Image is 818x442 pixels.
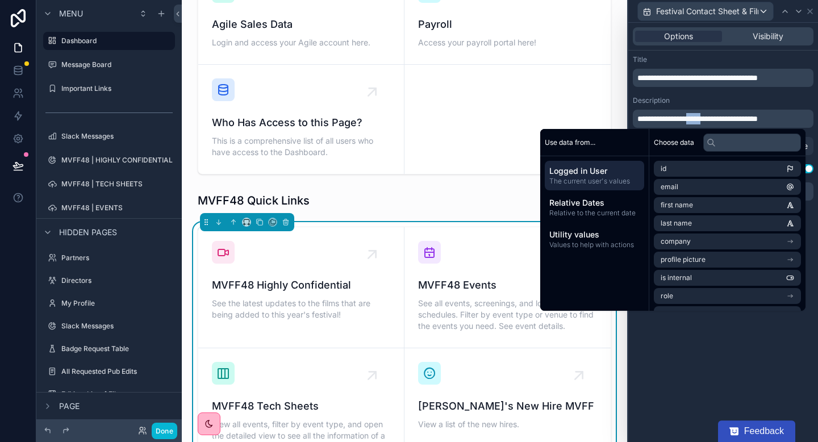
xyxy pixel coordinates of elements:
[744,426,784,436] span: Feedback
[753,31,783,42] span: Visibility
[418,277,597,293] span: MVFF48 Events
[664,31,693,42] span: Options
[59,227,117,238] span: Hidden pages
[43,175,175,193] a: MVFF48 | TECH SHEETS
[61,36,168,45] label: Dashboard
[718,420,795,442] button: Feedback - Show survey
[198,227,404,348] a: MVFF48 Highly ConfidentialSee the latest updates to the films that are being added to this year's...
[633,69,813,87] div: scrollable content
[43,362,175,381] a: All Requested Pub Edits
[549,165,640,177] span: Logged in User
[61,322,173,331] label: Slack Messages
[61,299,173,308] label: My Profile
[61,344,173,353] label: Badge Request Table
[61,276,173,285] label: Directors
[633,110,813,128] div: scrollable content
[43,80,175,98] a: Important Links
[61,84,173,93] label: Important Links
[212,398,390,414] span: MVFF48 Tech Sheets
[43,249,175,267] a: Partners
[545,138,595,147] span: Use data from...
[418,419,597,430] span: View a list of the new hires.
[549,209,640,218] span: Relative to the current date
[43,56,175,74] a: Message Board
[549,177,640,186] span: The current user's values
[61,156,173,165] label: MVFF48 | HIGHLY CONFIDENTIAL
[549,240,640,249] span: Values to help with actions
[61,390,173,399] label: Editing: List of Film
[43,385,175,403] a: Editing: List of Film
[549,197,640,209] span: Relative Dates
[633,96,670,105] label: Description
[43,317,175,335] a: Slack Messages
[43,340,175,358] a: Badge Request Table
[61,60,173,69] label: Message Board
[152,423,177,439] button: Done
[61,253,173,262] label: Partners
[61,367,173,376] label: All Requested Pub Edits
[43,32,175,50] a: Dashboard
[637,2,774,21] button: Festival Contact Sheet & Film Voucher List
[540,156,649,258] div: scrollable content
[549,229,640,240] span: Utility values
[43,294,175,312] a: My Profile
[404,227,611,348] a: MVFF48 EventsSee all events, screenings, and load in/load out schedules. Filter by event type or ...
[61,180,173,189] label: MVFF48 | TECH SHEETS
[61,132,173,141] label: Slack Messages
[43,272,175,290] a: Directors
[418,298,597,332] span: See all events, screenings, and load in/load out schedules. Filter by event type or venue to find...
[59,8,83,19] span: Menu
[59,401,80,412] span: Page
[43,127,175,145] a: Slack Messages
[656,6,758,17] span: Festival Contact Sheet & Film Voucher List
[633,55,647,64] label: Title
[61,203,173,212] label: MVFF48 | EVENTS
[654,138,694,147] span: Choose data
[212,298,390,320] span: See the latest updates to the films that are being added to this year's festival!
[43,151,175,169] a: MVFF48 | HIGHLY CONFIDENTIAL
[418,398,597,414] span: [PERSON_NAME]'s New Hire MVFF
[43,199,175,217] a: MVFF48 | EVENTS
[212,277,390,293] span: MVFF48 Highly Confidential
